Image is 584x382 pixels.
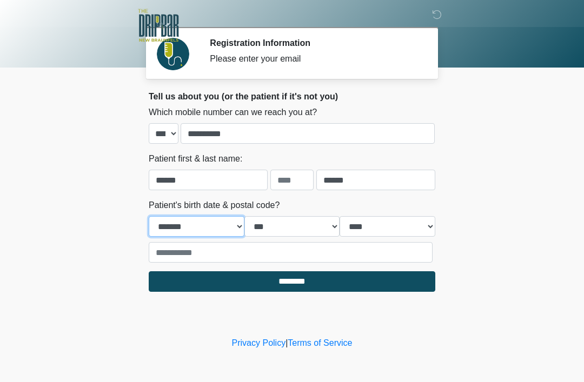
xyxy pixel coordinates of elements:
img: The DRIPBaR - New Braunfels Logo [138,8,179,43]
label: Patient's birth date & postal code? [149,199,280,212]
label: Patient first & last name: [149,152,242,165]
img: Agent Avatar [157,38,189,70]
h2: Tell us about you (or the patient if it's not you) [149,91,435,102]
a: | [286,338,288,347]
label: Which mobile number can we reach you at? [149,106,317,119]
a: Privacy Policy [232,338,286,347]
div: Please enter your email [210,52,419,65]
a: Terms of Service [288,338,352,347]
